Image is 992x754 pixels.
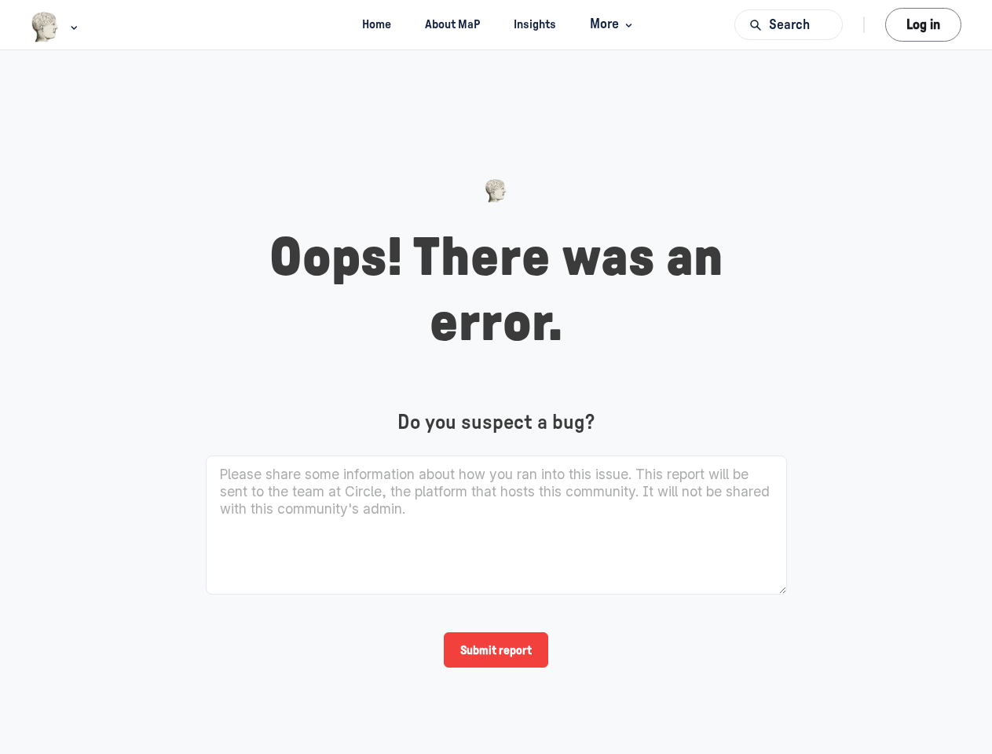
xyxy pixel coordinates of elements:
[412,10,494,39] a: About MaP
[734,9,843,40] button: Search
[349,10,405,39] a: Home
[590,14,636,35] span: More
[31,12,60,42] img: Museums as Progress logo
[500,10,570,39] a: Insights
[206,411,787,435] h4: Do you suspect a bug?
[31,10,82,44] button: Museums as Progress logo
[885,8,961,42] button: Log in
[444,632,548,668] input: Submit report
[577,10,643,39] button: More
[206,226,787,357] h1: Oops! There was an error.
